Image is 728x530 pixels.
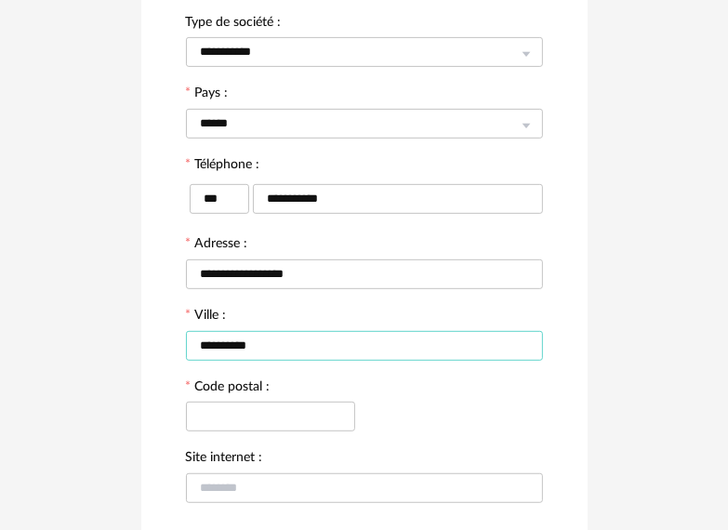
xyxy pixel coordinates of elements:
[186,309,227,325] label: Ville :
[186,237,248,254] label: Adresse :
[186,380,271,397] label: Code postal :
[186,158,260,175] label: Téléphone :
[186,16,282,33] label: Type de société :
[186,86,229,103] label: Pays :
[186,451,263,468] label: Site internet :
